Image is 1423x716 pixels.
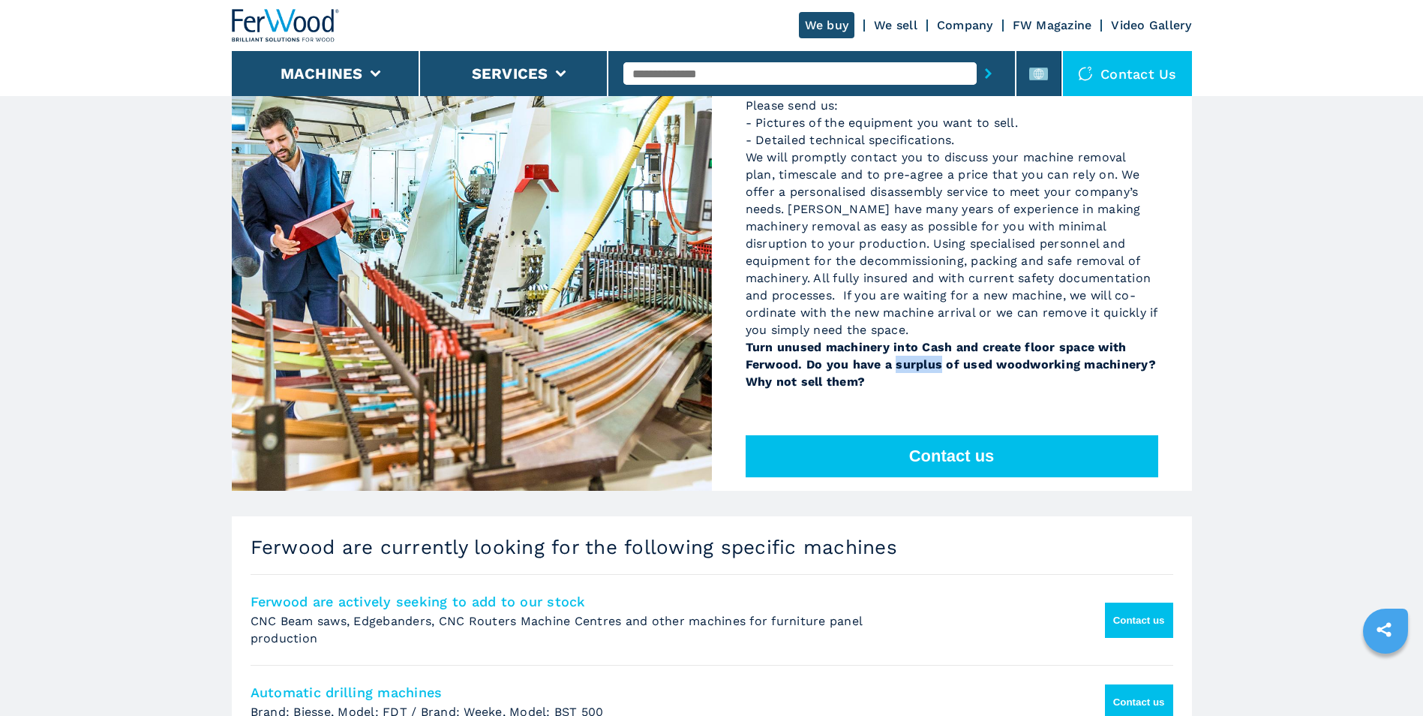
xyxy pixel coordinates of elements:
[799,12,855,38] a: We buy
[281,65,363,83] button: Machines
[1111,18,1191,32] a: Video Gallery
[472,65,548,83] button: Services
[251,535,1173,559] h3: Ferwood are currently looking for the following specific machines
[977,56,1000,91] button: submit-button
[1078,66,1093,81] img: Contact us
[937,18,993,32] a: Company
[1063,51,1192,96] div: Contact us
[251,684,1083,701] h4: Automatic drilling machines
[746,340,1156,389] strong: Turn unused machinery into Cash and create floor space with Ferwood. Do you have a surplus of use...
[232,9,340,42] img: Ferwood
[746,45,1158,390] p: [PERSON_NAME]’s simple, straightforward and reliable buying process ensures the safe, smooth disp...
[251,574,1173,666] li: Ferwood are actively seeking to add to our stock
[1013,18,1092,32] a: FW Magazine
[251,613,917,647] p: CNC Beam saws, Edgebanders, CNC Routers Machine Centres and other machines for furniture panel pr...
[251,593,1083,610] h4: Ferwood are actively seeking to add to our stock
[1105,603,1173,638] button: Contact us
[874,18,917,32] a: We sell
[1365,611,1403,648] a: sharethis
[1359,648,1412,705] iframe: Chat
[746,435,1158,477] button: Contact us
